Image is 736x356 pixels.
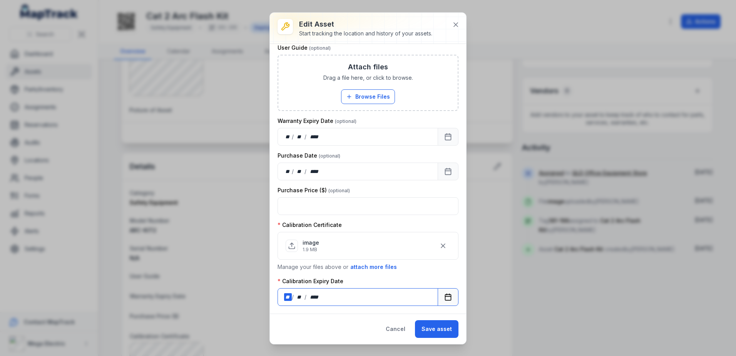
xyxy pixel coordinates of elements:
div: year, [307,133,321,141]
div: / [304,168,307,175]
label: Purchase Date [278,152,340,160]
label: Warranty Expiry Date [278,117,356,125]
div: / [292,133,294,141]
div: day, [284,168,292,175]
div: year, [307,168,321,175]
div: Start tracking the location and history of your assets. [299,30,432,37]
div: month, [294,168,305,175]
div: / [292,293,294,301]
span: Drag a file here, or click to browse. [323,74,413,82]
div: / [304,133,307,141]
button: Calendar [438,163,458,180]
h3: Edit asset [299,19,432,30]
div: year, [307,293,321,301]
p: 1.9 MB [303,247,319,253]
div: day, [284,293,292,301]
button: Browse Files [341,89,395,104]
button: Cancel [379,320,412,338]
label: Calibration Certificate [278,221,342,229]
label: Purchase Price ($) [278,186,350,194]
button: Calendar [438,128,458,146]
button: attach more files [350,263,397,271]
div: / [292,168,294,175]
label: User Guide [278,44,331,52]
p: image [303,239,319,247]
div: month, [294,133,305,141]
p: Manage your files above or [278,263,458,271]
div: / [304,293,307,301]
div: month, [294,293,305,301]
h3: Attach files [348,62,388,72]
div: day, [284,133,292,141]
button: Calendar [438,288,458,306]
label: Calibration Expiry Date [278,277,343,285]
button: Save asset [415,320,458,338]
